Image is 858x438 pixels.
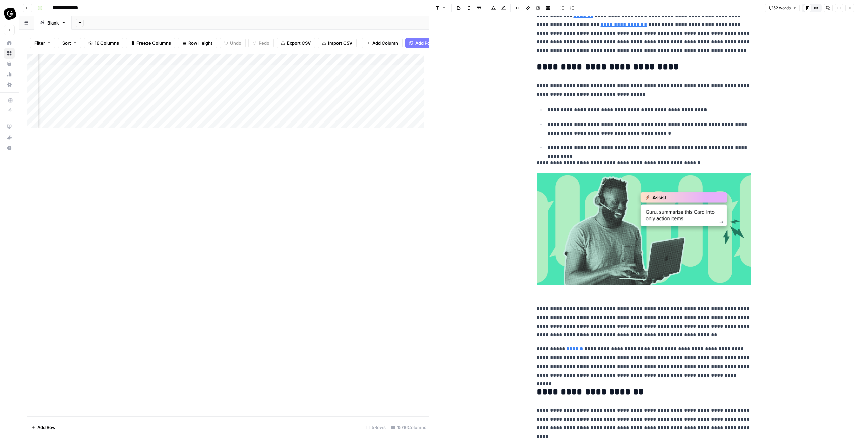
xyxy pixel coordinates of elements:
a: AirOps Academy [4,121,15,132]
a: Blank [34,16,72,30]
button: Add Row [27,422,60,433]
button: Export CSV [277,38,315,48]
span: Freeze Columns [136,40,171,46]
button: 1,252 words [765,4,800,12]
span: Row Height [188,40,212,46]
span: Sort [62,40,71,46]
button: Workspace: Guru [4,5,15,22]
div: Blank [47,19,59,26]
a: Settings [4,79,15,90]
button: Row Height [178,38,217,48]
button: Redo [248,38,274,48]
span: Import CSV [328,40,352,46]
div: 15/16 Columns [388,422,429,433]
span: Add Row [37,424,56,431]
a: Your Data [4,58,15,69]
a: Usage [4,69,15,80]
button: 16 Columns [84,38,123,48]
span: Redo [259,40,269,46]
span: Export CSV [287,40,311,46]
button: Freeze Columns [126,38,175,48]
button: What's new? [4,132,15,143]
img: Guru Logo [4,8,16,20]
div: 5 Rows [363,422,388,433]
button: Add Column [362,38,403,48]
span: Filter [34,40,45,46]
button: Import CSV [318,38,357,48]
span: Add Column [372,40,398,46]
button: Add Power Agent [405,38,462,48]
span: 16 Columns [95,40,119,46]
button: Sort [58,38,81,48]
a: Browse [4,48,15,59]
button: Undo [220,38,246,48]
button: Filter [30,38,55,48]
span: Add Power Agent [415,40,452,46]
button: Help + Support [4,143,15,153]
a: Home [4,38,15,48]
span: Undo [230,40,241,46]
div: What's new? [4,132,14,142]
span: 1,252 words [768,5,791,11]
